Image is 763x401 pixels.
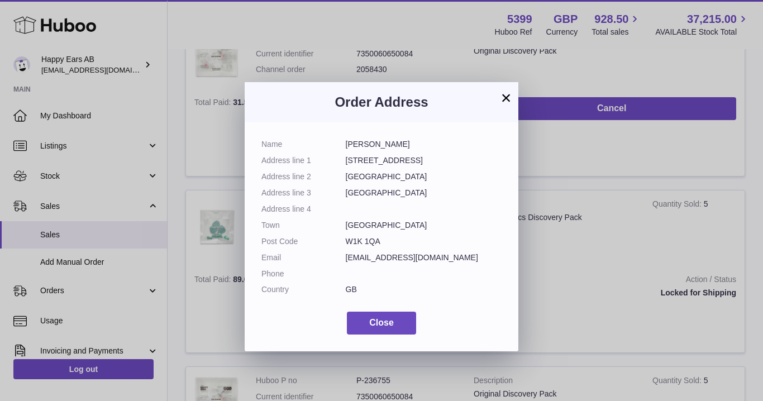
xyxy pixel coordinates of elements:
dd: W1K 1QA [346,236,502,247]
dt: Phone [261,269,346,279]
dd: [GEOGRAPHIC_DATA] [346,188,502,198]
dd: [GEOGRAPHIC_DATA] [346,220,502,231]
dt: Address line 3 [261,188,346,198]
dt: Post Code [261,236,346,247]
dd: [GEOGRAPHIC_DATA] [346,171,502,182]
dt: Address line 4 [261,204,346,214]
dt: Address line 2 [261,171,346,182]
dd: GB [346,284,502,295]
dd: [EMAIL_ADDRESS][DOMAIN_NAME] [346,252,502,263]
h3: Order Address [261,93,502,111]
dt: Country [261,284,346,295]
dd: [PERSON_NAME] [346,139,502,150]
dt: Address line 1 [261,155,346,166]
span: Close [369,318,394,327]
button: Close [347,312,416,335]
button: × [499,91,513,104]
dd: [STREET_ADDRESS] [346,155,502,166]
dt: Name [261,139,346,150]
dt: Town [261,220,346,231]
dt: Email [261,252,346,263]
